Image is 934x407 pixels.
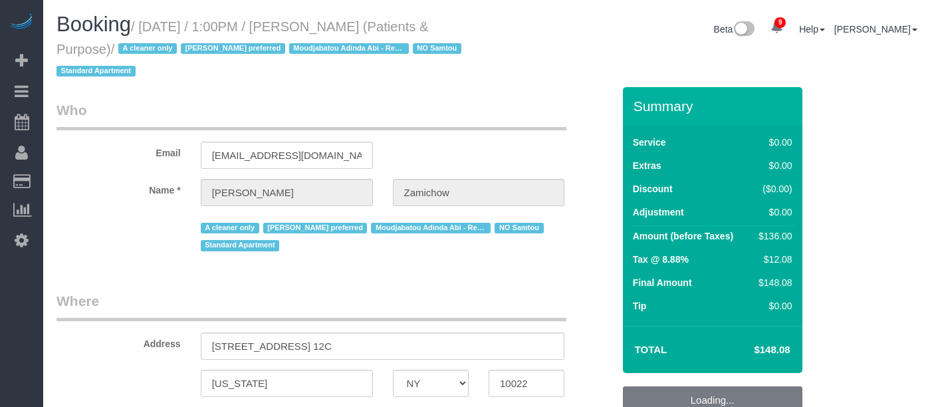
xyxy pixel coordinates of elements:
a: Help [799,24,825,35]
label: Address [47,333,191,350]
legend: Who [57,100,566,130]
div: $12.08 [753,253,792,266]
span: Moudjabatou Adinda Abi - Requested [371,223,491,233]
label: Extras [633,159,661,172]
img: New interface [733,21,755,39]
span: Moudjabatou Adinda Abi - Requested [289,43,409,54]
h4: $148.08 [714,344,790,356]
div: $0.00 [753,159,792,172]
label: Tip [633,299,647,313]
label: Tax @ 8.88% [633,253,689,266]
span: Standard Apartment [201,240,280,251]
span: / [57,42,465,79]
div: $148.08 [753,276,792,289]
span: Booking [57,13,131,36]
div: $0.00 [753,136,792,149]
input: Zip Code [489,370,564,397]
h3: Summary [634,98,796,114]
div: $136.00 [753,229,792,243]
strong: Total [635,344,667,355]
span: NO Samtou [495,223,543,233]
span: A cleaner only [201,223,259,233]
label: Final Amount [633,276,692,289]
label: Discount [633,182,673,196]
div: $0.00 [753,205,792,219]
input: City [201,370,373,397]
a: 9 [764,13,790,43]
label: Service [633,136,666,149]
input: Email [201,142,373,169]
input: First Name [201,179,373,206]
legend: Where [57,291,566,321]
div: $0.00 [753,299,792,313]
img: Automaid Logo [8,13,35,32]
span: [PERSON_NAME] preferred [181,43,285,54]
a: Beta [714,24,755,35]
span: 9 [774,17,786,28]
div: ($0.00) [753,182,792,196]
span: A cleaner only [118,43,177,54]
label: Name * [47,179,191,197]
a: [PERSON_NAME] [834,24,917,35]
label: Adjustment [633,205,684,219]
span: Standard Apartment [57,66,136,76]
small: / [DATE] / 1:00PM / [PERSON_NAME] (Patients & Purpose) [57,19,465,79]
input: Last Name [393,179,565,206]
label: Amount (before Taxes) [633,229,733,243]
span: NO Samtou [413,43,461,54]
span: [PERSON_NAME] preferred [263,223,368,233]
label: Email [47,142,191,160]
